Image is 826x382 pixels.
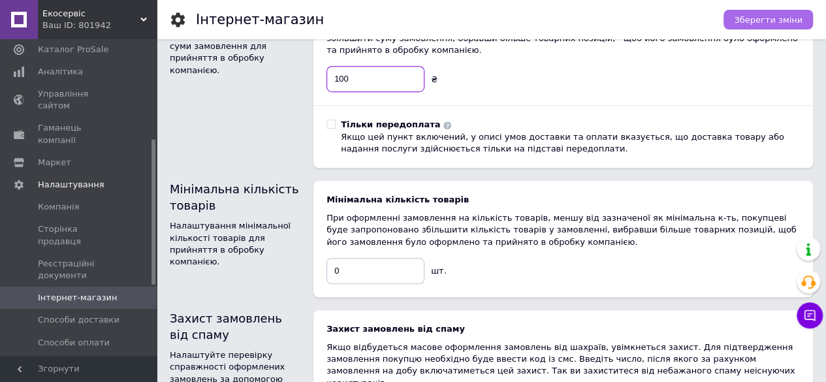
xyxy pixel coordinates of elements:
[38,314,119,326] span: Способи доставки
[38,157,71,168] span: Маркет
[38,337,110,349] span: Способи оплати
[38,201,79,213] span: Компанія
[734,15,802,25] span: Зберегти зміни
[326,66,424,92] input: 0
[38,223,121,247] span: Сторінка продавця
[170,181,300,214] div: Мінімальна кількість товарів
[42,8,140,20] span: Екосервіс
[38,66,83,78] span: Аналітика
[38,179,104,191] span: Налаштування
[38,122,121,146] span: Гаманець компанії
[170,29,300,76] div: Налаштування мінімальної суми замовлення для прийняття в обробку компанією.
[431,74,437,86] div: ₴
[38,44,108,56] span: Каталог ProSale
[723,10,813,29] button: Зберегти зміни
[196,12,324,27] h1: Інтернет-магазин
[326,212,800,248] div: При оформленні замовлення на кількість товарів, меншу від зазначеної як мінімальна к-ть, покупцев...
[170,310,300,343] div: Захист замовлень від спаму
[38,292,117,304] span: Інтернет-магазин
[170,220,300,268] div: Налаштування мінімальної кількості товарів для прийняття в обробку компанією.
[341,131,800,155] div: Якщо цей пункт включений, у описі умов доставки та оплати вказується, що доставка товару або нада...
[38,258,121,281] span: Реєстраційні документи
[797,302,823,328] button: Чат з покупцем
[42,20,157,31] div: Ваш ID: 801942
[326,323,800,335] div: Захист замовлень від спаму
[431,266,447,276] span: шт.
[341,119,440,129] b: Тільки передоплата
[326,258,424,284] input: 0
[326,194,800,206] div: Мінімальна кількість товарів
[38,88,121,112] span: Управління сайтом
